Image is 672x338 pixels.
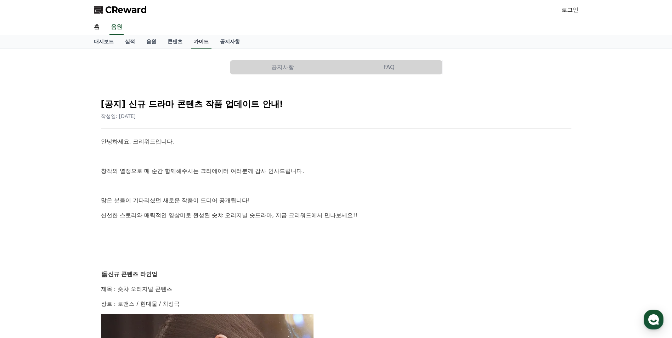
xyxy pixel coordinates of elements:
[141,35,162,49] a: 음원
[22,235,27,241] span: 홈
[101,98,571,110] h2: [공지] 신규 드라마 콘텐츠 작품 업데이트 안내!
[47,225,91,242] a: 대화
[108,271,157,277] strong: 신규 콘텐츠 라인업
[88,35,119,49] a: 대시보드
[230,60,336,74] button: 공지사항
[214,35,245,49] a: 공지사항
[561,6,578,14] a: 로그인
[94,4,147,16] a: CReward
[105,4,147,16] span: CReward
[162,35,188,49] a: 콘텐츠
[101,167,571,176] p: 창작의 열정으로 매 순간 함께해주시는 크리에이터 여러분께 감사 인사드립니다.
[101,285,571,294] p: 제목 : 숏챠 오리지널 콘텐츠
[101,211,571,220] p: 신선한 스토리와 매력적인 영상미로 완성된 숏챠 오리지널 숏드라마, 지금 크리워드에서 만나보세요!!
[101,113,136,119] span: 작성일: [DATE]
[101,299,571,309] p: 장르 : 로맨스 / 현대물 / 치정극
[88,20,105,35] a: 홈
[65,236,73,241] span: 대화
[119,35,141,49] a: 실적
[109,235,118,241] span: 설정
[191,35,211,49] a: 가이드
[2,225,47,242] a: 홈
[91,225,136,242] a: 설정
[101,137,571,146] p: 안녕하세요, 크리워드입니다.
[101,196,571,205] p: 많은 분들이 기다리셨던 새로운 작품이 드디어 공개됩니다!
[109,20,124,35] a: 음원
[101,271,108,277] span: 🎬
[336,60,442,74] button: FAQ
